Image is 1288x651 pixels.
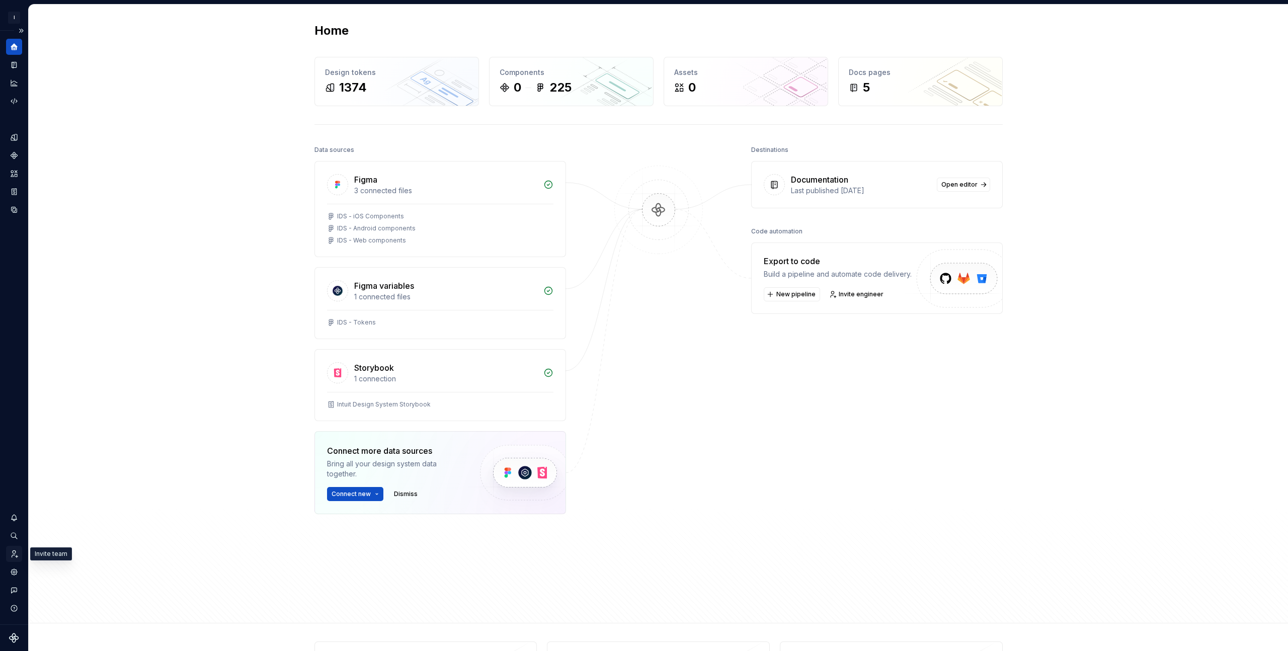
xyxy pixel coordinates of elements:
div: I [8,12,20,24]
button: Connect new [327,487,383,501]
div: 1374 [339,79,367,96]
button: Notifications [6,510,22,526]
div: 3 connected files [354,186,537,196]
button: New pipeline [764,287,820,301]
span: Invite engineer [839,290,883,298]
div: Export to code [764,255,912,267]
a: Documentation [6,57,22,73]
a: Components [6,147,22,164]
div: 0 [514,79,521,96]
button: Contact support [6,582,22,598]
span: New pipeline [776,290,816,298]
div: 0 [688,79,696,96]
div: 1 connection [354,374,537,384]
div: Intuit Design System Storybook [337,400,431,409]
div: Figma [354,174,377,186]
a: Invite team [6,546,22,562]
span: Open editor [941,181,978,189]
svg: Supernova Logo [9,633,19,643]
a: Open editor [937,178,990,192]
div: Storybook [354,362,394,374]
div: Design tokens [325,67,468,77]
a: Figma variables1 connected filesIDS - Tokens [314,267,566,339]
button: Expand sidebar [14,24,28,38]
div: Destinations [751,143,788,157]
a: Storybook stories [6,184,22,200]
div: IDS - Web components [337,236,406,245]
span: Connect new [332,490,371,498]
a: Settings [6,564,22,580]
a: Storybook1 connectionIntuit Design System Storybook [314,349,566,421]
button: Dismiss [389,487,422,501]
div: Code automation [751,224,802,238]
a: Code automation [6,93,22,109]
div: Components [500,67,643,77]
div: Docs pages [849,67,992,77]
a: Figma3 connected filesIDS - iOS ComponentsIDS - Android componentsIDS - Web components [314,161,566,257]
button: I [2,7,26,28]
div: Build a pipeline and automate code delivery. [764,269,912,279]
div: Last published [DATE] [791,186,931,196]
span: Dismiss [394,490,418,498]
a: Assets0 [664,57,828,106]
h2: Home [314,23,349,39]
a: Data sources [6,202,22,218]
div: Assets [674,67,818,77]
div: 225 [549,79,572,96]
div: Figma variables [354,280,414,292]
div: Connect more data sources [327,445,463,457]
button: Search ⌘K [6,528,22,544]
a: Design tokens [6,129,22,145]
a: Docs pages5 [838,57,1003,106]
a: Invite engineer [826,287,888,301]
a: Assets [6,166,22,182]
div: Data sources [314,143,354,157]
a: Design tokens1374 [314,57,479,106]
a: Analytics [6,75,22,91]
a: Components0225 [489,57,654,106]
div: Documentation [791,174,848,186]
div: IDS - iOS Components [337,212,404,220]
div: Bring all your design system data together. [327,459,463,479]
a: Home [6,39,22,55]
div: 1 connected files [354,292,537,302]
div: IDS - Android components [337,224,416,232]
div: Invite team [30,547,72,560]
div: IDS - Tokens [337,318,376,327]
div: 5 [863,79,870,96]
